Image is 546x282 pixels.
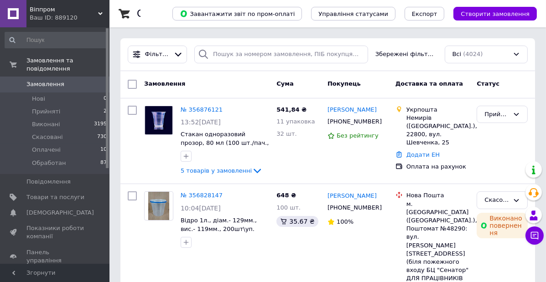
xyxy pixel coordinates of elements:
[328,118,382,125] span: [PHONE_NUMBER]
[276,204,301,211] span: 100 шт.
[276,118,315,125] span: 11 упаковка
[318,10,388,17] span: Управління статусами
[276,216,318,227] div: 35.67 ₴
[181,217,257,232] a: Відро 1л., діам.- 129мм., вис.- 119мм., 200шт\уп.
[26,209,94,217] span: [DEMOGRAPHIC_DATA]
[452,50,462,59] span: Всі
[461,10,530,17] span: Створити замовлення
[477,213,528,238] div: Виконано повернення
[5,32,108,48] input: Пошук
[444,10,537,17] a: Створити замовлення
[94,120,107,128] span: 3195
[375,50,437,59] span: Збережені фільтри:
[276,106,307,113] span: 541,84 ₴
[405,7,445,21] button: Експорт
[145,106,172,134] img: Фото товару
[181,205,221,212] span: 10:04[DATE]
[337,132,379,139] span: Без рейтингу
[477,80,499,87] span: Статус
[26,178,71,186] span: Повідомлення
[30,14,109,22] div: Ваш ID: 889120
[104,95,107,103] span: 0
[463,51,483,57] span: (4024)
[181,131,269,154] a: Стакан одноразовий прозор, 80 мл (100 шт./пач., 50 уп./ящ)
[181,118,221,126] span: 13:52[DATE]
[311,7,395,21] button: Управління статусами
[104,108,107,116] span: 2
[406,114,470,147] div: Немирів ([GEOGRAPHIC_DATA].), 22800, вул. Шевченка, 25
[181,106,223,113] a: № 356876121
[144,80,185,87] span: Замовлення
[406,106,470,114] div: Укрпошта
[328,80,361,87] span: Покупець
[406,151,440,158] a: Додати ЕН
[276,192,296,199] span: 648 ₴
[395,80,463,87] span: Доставка та оплата
[412,10,437,17] span: Експорт
[525,226,544,245] button: Чат з покупцем
[406,163,470,171] div: Оплата на рахунок
[32,159,66,167] span: Обработан
[26,248,84,265] span: Панель управління
[26,56,109,73] span: Замовлення та повідомлення
[137,8,229,19] h1: Список замовлень
[144,106,173,135] a: Фото товару
[32,120,60,128] span: Виконані
[328,192,377,200] a: [PERSON_NAME]
[484,110,509,119] div: Прийнято
[32,108,60,116] span: Прийняті
[194,46,368,63] input: Пошук за номером замовлення, ПІБ покупця, номером телефону, Email, номером накладної
[32,95,45,103] span: Нові
[148,192,170,220] img: Фото товару
[328,204,382,211] span: [PHONE_NUMBER]
[328,106,377,114] a: [PERSON_NAME]
[32,133,63,141] span: Скасовані
[180,10,295,18] span: Завантажити звіт по пром-оплаті
[30,5,98,14] span: Віппром
[32,146,61,154] span: Оплачені
[145,50,170,59] span: Фільтри
[26,80,64,88] span: Замовлення
[453,7,537,21] button: Створити замовлення
[181,167,252,174] span: 5 товарів у замовленні
[97,133,107,141] span: 730
[26,193,84,201] span: Товари та послуги
[181,192,223,199] a: № 356828147
[172,7,302,21] button: Завантажити звіт по пром-оплаті
[484,195,509,205] div: Скасовано
[144,191,173,220] a: Фото товару
[100,146,107,154] span: 10
[181,167,263,174] a: 5 товарів у замовленні
[337,218,354,225] span: 100%
[406,191,470,200] div: Нова Пошта
[276,130,296,137] span: 32 шт.
[100,159,107,167] span: 87
[276,80,293,87] span: Cума
[26,224,84,241] span: Показники роботи компанії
